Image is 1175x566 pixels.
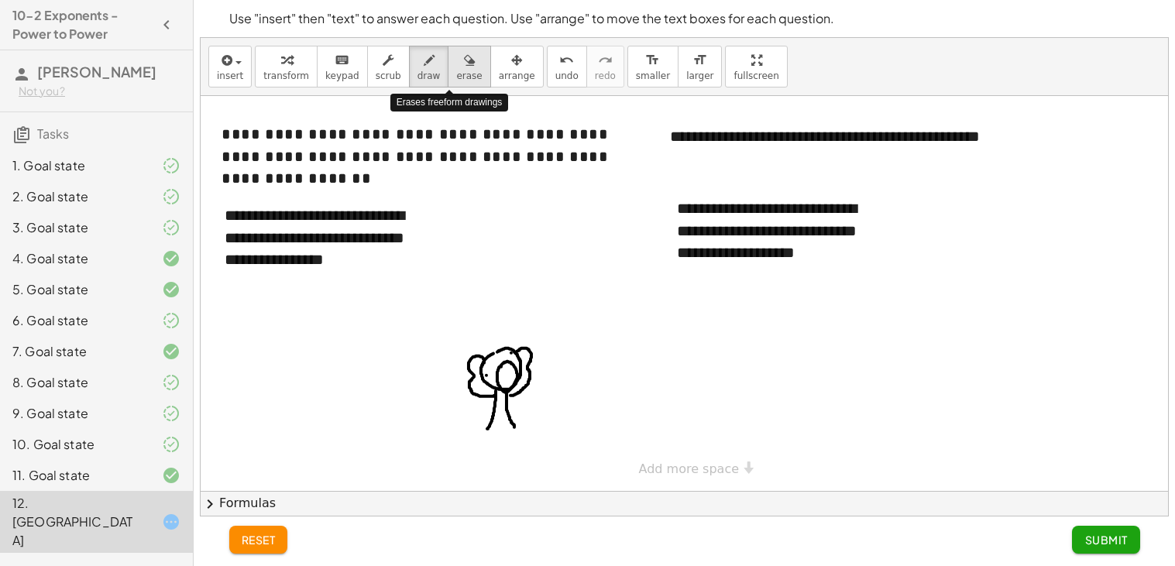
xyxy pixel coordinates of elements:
div: 10. Goal state [12,435,137,454]
i: undo [559,51,574,70]
span: transform [263,70,309,81]
span: arrange [499,70,535,81]
i: redo [598,51,613,70]
i: Task started. [162,513,180,531]
span: redo [595,70,616,81]
span: draw [417,70,441,81]
div: 5. Goal state [12,280,137,299]
span: smaller [636,70,670,81]
div: 7. Goal state [12,342,137,361]
i: Task finished and part of it marked as correct. [162,311,180,330]
button: draw [409,46,449,87]
button: format_sizelarger [678,46,722,87]
p: Use "insert" then "text" to answer each question. Use "arrange" to move the text boxes for each q... [229,9,1140,28]
i: Task finished and correct. [162,249,180,268]
button: insert [208,46,252,87]
i: Task finished and part of it marked as correct. [162,218,180,237]
div: 9. Goal state [12,404,137,423]
i: Task finished and part of it marked as correct. [162,373,180,392]
span: insert [217,70,243,81]
button: erase [448,46,490,87]
h4: 10-2 Exponents - Power to Power [12,6,153,43]
span: keypad [325,70,359,81]
div: 1. Goal state [12,156,137,175]
button: chevron_rightFormulas [201,491,1168,516]
i: format_size [692,51,707,70]
button: keyboardkeypad [317,46,368,87]
div: Erases freeform drawings [390,94,509,111]
button: redoredo [586,46,624,87]
span: larger [686,70,713,81]
i: Task finished and part of it marked as correct. [162,156,180,175]
i: Task finished and part of it marked as correct. [162,187,180,206]
div: 4. Goal state [12,249,137,268]
i: Task finished and correct. [162,342,180,361]
span: scrub [376,70,401,81]
span: fullscreen [734,70,778,81]
span: Tasks [37,125,69,142]
span: [PERSON_NAME] [37,63,156,81]
div: 12. [GEOGRAPHIC_DATA] [12,494,137,550]
button: undoundo [547,46,587,87]
button: Submit [1072,526,1139,554]
i: Task finished and correct. [162,466,180,485]
i: format_size [645,51,660,70]
button: format_sizesmaller [627,46,679,87]
div: 2. Goal state [12,187,137,206]
div: 11. Goal state [12,466,137,485]
button: arrange [490,46,544,87]
i: Task finished and correct. [162,280,180,299]
button: fullscreen [725,46,787,87]
div: 8. Goal state [12,373,137,392]
span: reset [242,533,276,547]
span: chevron_right [201,495,219,513]
i: keyboard [335,51,349,70]
span: undo [555,70,579,81]
div: 6. Goal state [12,311,137,330]
button: reset [229,526,288,554]
div: Not you? [19,84,180,99]
i: Task finished and part of it marked as correct. [162,404,180,423]
span: Add more space [639,461,740,476]
span: erase [456,70,482,81]
button: scrub [367,46,410,87]
div: 3. Goal state [12,218,137,237]
span: Submit [1084,533,1127,547]
i: Task finished and part of it marked as correct. [162,435,180,454]
button: transform [255,46,318,87]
